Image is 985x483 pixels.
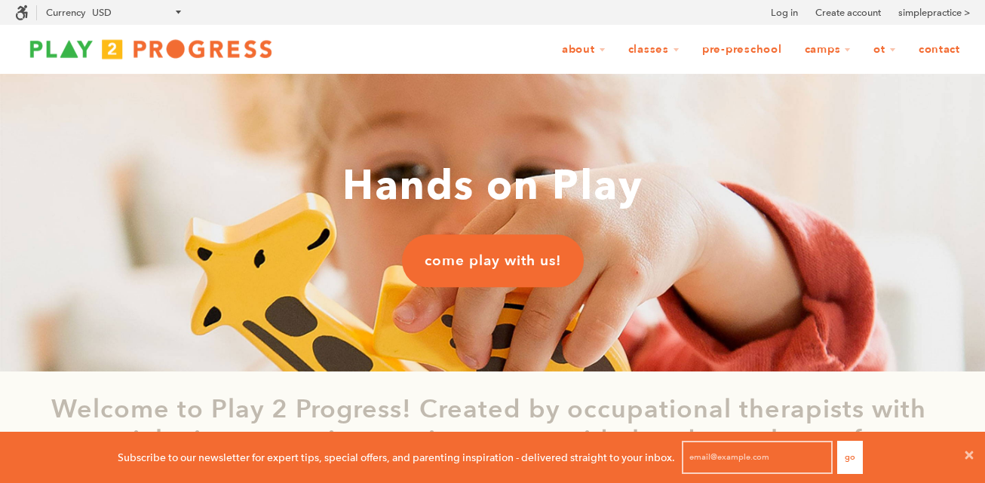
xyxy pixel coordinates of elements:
[46,7,85,18] label: Currency
[618,35,689,64] a: Classes
[552,35,615,64] a: About
[795,35,861,64] a: Camps
[909,35,970,64] a: Contact
[898,5,970,20] a: simplepractice >
[864,35,906,64] a: OT
[815,5,881,20] a: Create account
[425,251,561,271] span: come play with us!
[402,234,584,287] a: come play with us!
[15,34,287,64] img: Play2Progress logo
[118,449,675,466] p: Subscribe to our newsletter for expert tips, special offers, and parenting inspiration - delivere...
[692,35,792,64] a: Pre-Preschool
[682,441,833,474] input: email@example.com
[771,5,798,20] a: Log in
[837,441,863,474] button: Go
